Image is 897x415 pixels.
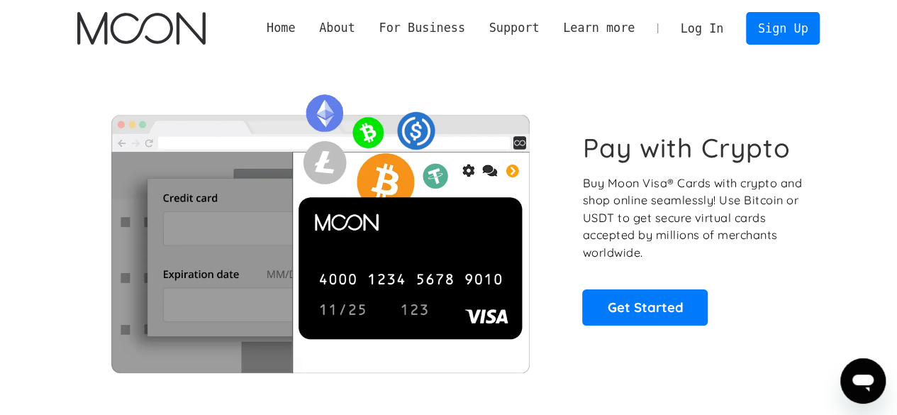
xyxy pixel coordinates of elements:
div: Support [489,19,539,37]
div: About [319,19,355,37]
div: Learn more [551,19,647,37]
iframe: Button to launch messaging window [840,358,886,404]
div: Learn more [563,19,635,37]
a: Log In [669,13,735,44]
div: About [307,19,367,37]
a: Get Started [582,289,708,325]
div: Support [477,19,551,37]
a: home [77,12,206,45]
a: Home [255,19,307,37]
img: Moon Logo [77,12,206,45]
h1: Pay with Crypto [582,132,791,164]
a: Sign Up [746,12,820,44]
img: Moon Cards let you spend your crypto anywhere Visa is accepted. [77,84,563,372]
div: For Business [379,19,464,37]
p: Buy Moon Visa® Cards with crypto and shop online seamlessly! Use Bitcoin or USDT to get secure vi... [582,175,804,262]
div: For Business [367,19,477,37]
